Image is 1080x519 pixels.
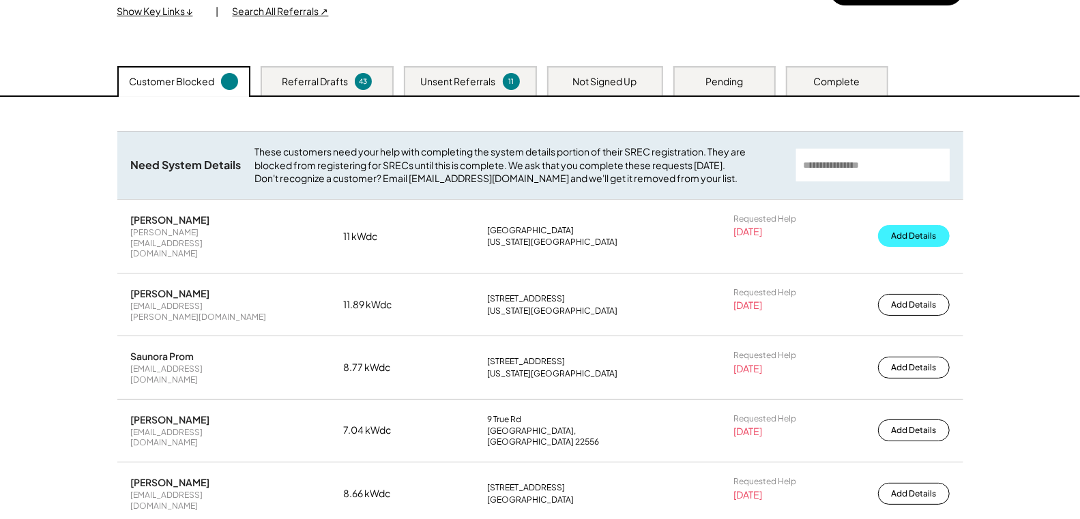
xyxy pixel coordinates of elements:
[733,287,796,298] div: Requested Help
[343,424,411,437] div: 7.04 kWdc
[733,299,762,312] div: [DATE]
[487,225,574,236] div: [GEOGRAPHIC_DATA]
[733,213,796,224] div: Requested Help
[255,145,783,186] div: These customers need your help with completing the system details portion of their SREC registrat...
[343,298,411,312] div: 11.89 kWdc
[131,350,194,362] div: Saunora Prom
[131,213,210,226] div: [PERSON_NAME]
[487,426,658,447] div: [GEOGRAPHIC_DATA], [GEOGRAPHIC_DATA] 22556
[343,230,411,243] div: 11 kWdc
[505,76,518,87] div: 11
[487,356,565,367] div: [STREET_ADDRESS]
[131,490,267,511] div: [EMAIL_ADDRESS][DOMAIN_NAME]
[216,5,219,18] div: |
[233,5,329,18] div: Search All Referrals ↗
[573,75,637,89] div: Not Signed Up
[131,476,210,488] div: [PERSON_NAME]
[421,75,496,89] div: Unsent Referrals
[131,158,242,173] div: Need System Details
[487,494,574,505] div: [GEOGRAPHIC_DATA]
[733,488,762,502] div: [DATE]
[733,350,796,361] div: Requested Help
[487,482,565,493] div: [STREET_ADDRESS]
[878,483,950,505] button: Add Details
[733,413,796,424] div: Requested Help
[733,425,762,439] div: [DATE]
[878,294,950,316] button: Add Details
[487,306,617,316] div: [US_STATE][GEOGRAPHIC_DATA]
[282,75,348,89] div: Referral Drafts
[131,227,267,259] div: [PERSON_NAME][EMAIL_ADDRESS][DOMAIN_NAME]
[487,237,617,248] div: [US_STATE][GEOGRAPHIC_DATA]
[357,76,370,87] div: 43
[487,293,565,304] div: [STREET_ADDRESS]
[343,487,411,501] div: 8.66 kWdc
[878,357,950,379] button: Add Details
[878,419,950,441] button: Add Details
[733,225,762,239] div: [DATE]
[733,362,762,376] div: [DATE]
[343,361,411,374] div: 8.77 kWdc
[814,75,860,89] div: Complete
[733,476,796,487] div: Requested Help
[705,75,743,89] div: Pending
[487,368,617,379] div: [US_STATE][GEOGRAPHIC_DATA]
[117,5,203,18] div: Show Key Links ↓
[878,225,950,247] button: Add Details
[487,414,521,425] div: 9 True Rd
[131,427,267,448] div: [EMAIL_ADDRESS][DOMAIN_NAME]
[131,287,210,299] div: [PERSON_NAME]
[131,301,267,322] div: [EMAIL_ADDRESS][PERSON_NAME][DOMAIN_NAME]
[131,413,210,426] div: [PERSON_NAME]
[131,364,267,385] div: [EMAIL_ADDRESS][DOMAIN_NAME]
[129,75,214,89] div: Customer Blocked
